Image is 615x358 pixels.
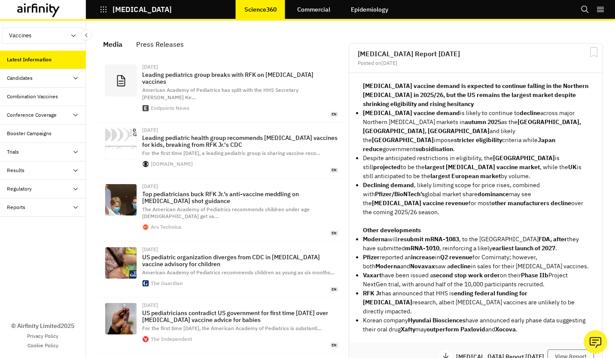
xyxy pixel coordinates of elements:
[142,150,320,156] span: For the first time [DATE], a leading pediatric group is sharing vaccine reco …
[143,336,149,342] img: icon-512x512.png
[454,136,502,144] strong: stricter eligibility
[363,253,380,261] strong: Pfizer
[363,271,381,279] strong: Vaxart
[143,105,149,111] img: apple-touch-icon.png
[7,130,52,137] div: Booster Campaigns
[588,47,599,58] svg: Bookmark Report
[7,185,32,193] div: Regulatory
[81,30,92,41] button: Close Sidebar
[330,343,338,348] span: en
[521,271,548,279] strong: Phase IIb
[363,181,414,189] strong: Declining demand
[151,337,192,342] div: The Independent
[425,163,540,171] strong: largest [MEDICAL_DATA] vaccine market
[440,253,472,261] strong: Q2 revenue
[405,244,439,252] strong: mRNA-1010
[105,128,137,159] img: etICpT2ul1QAAAAASUVORK5CYII=
[363,289,382,297] strong: RFK Jr
[98,59,345,122] a: [DATE]Leading pediatrics group breaks with RFK on [MEDICAL_DATA] vaccinesAmerican Academy of Pedi...
[363,235,589,253] p: will , to the [GEOGRAPHIC_DATA] they have submitted , reinforcing a likely .
[142,269,335,276] span: American Academy of Pediatrics recommends children as young as six months …
[142,127,338,133] div: [DATE]
[478,190,509,198] strong: dominance
[520,109,540,117] strong: decline
[372,199,469,207] strong: [MEDICAL_DATA] vaccine revenue
[433,271,500,279] strong: second stop work order
[495,325,516,333] strong: Xocova
[151,161,193,167] div: [DOMAIN_NAME]
[410,262,435,270] strong: Novavax
[142,64,338,70] div: [DATE]
[142,134,338,148] p: Leading pediatric health group recommends [MEDICAL_DATA] vaccines for kids, breaking from RFK Jr....
[143,224,149,230] img: cropped-ars-logo-512_480.png
[98,242,345,297] a: [DATE]US pediatric organization diverges from CDC in [MEDICAL_DATA] vaccine advisory for children...
[401,325,415,333] strong: Xafty
[98,179,345,242] a: [DATE]Top pediatricians buck RFK Jr.’s anti-vaccine meddling on [MEDICAL_DATA] shot guidanceThe A...
[7,93,58,100] div: Combination Vaccines
[375,262,400,270] strong: Moderna
[330,231,338,236] span: en
[426,325,485,333] strong: outperform Paxlovid
[363,316,589,334] p: Korean company have announced early phase data suggesting their oral drug may and .
[98,297,345,353] a: [DATE]US pediatricians contradict US government for first time [DATE] over [MEDICAL_DATA] vaccine...
[450,262,471,270] strong: decline
[363,181,589,217] p: , likely limiting scope for price rises, combined with global market share may see the for most o...
[363,253,589,271] p: reported an in for Comirnaty; however, both and saw a in sales for their [MEDICAL_DATA] vaccines.
[151,225,181,230] div: Ars Technica
[363,289,589,316] p: has announced that HHS is research, albeit [MEDICAL_DATA] vaccines are unlikely to be directly im...
[375,190,425,198] strong: Pfizer/BioNTech’s
[105,247,137,279] img: 5600.jpg
[7,56,52,64] div: Latest Information
[11,322,74,331] p: © Airfinity Limited 2025
[581,2,589,17] button: Search
[465,118,501,126] strong: autumn 2025
[7,167,24,174] div: Results
[363,154,589,181] p: Despite anticipated restrictions in eligibility, the is still to be the , while the is still anti...
[330,287,338,292] span: en
[330,112,338,117] span: en
[492,244,555,252] strong: earliest launch of 2027
[508,199,571,207] strong: manufacturers decline
[142,71,338,85] p: Leading pediatrics group breaks with RFK on [MEDICAL_DATA] vaccines
[7,74,33,82] div: Candidates
[539,235,567,243] strong: FDA, after
[105,184,137,215] img: GettyImages-1232871329-1152x648.jpeg
[363,226,421,234] strong: Other developments
[142,87,298,100] span: American Academy of Pediatrics has split with the HHS Secretary [PERSON_NAME] Ke …
[142,184,338,189] div: [DATE]
[142,309,338,323] p: US pediatricians contradict US government for first time [DATE] over [MEDICAL_DATA] vaccine advic...
[372,136,434,144] strong: [GEOGRAPHIC_DATA]
[136,38,184,51] div: Press Releases
[103,38,122,51] div: Media
[363,235,388,243] strong: Moderna
[142,325,322,331] span: For the first time [DATE], the American Academy of Pediatrics is substanti …
[113,6,172,13] p: [MEDICAL_DATA]
[151,281,183,286] div: The Guardian
[7,203,25,211] div: Reports
[27,342,58,349] a: Cookie Policy
[143,161,149,167] img: favicon.ico
[142,303,338,308] div: [DATE]
[7,148,19,156] div: Trials
[151,106,189,111] div: Endpoints News
[363,271,589,289] p: have been issued a on their Project NextGen trial, with around half of the 10,000 participants re...
[415,145,453,153] strong: subsidisation
[408,316,466,324] strong: Hyundai Biosciences
[363,109,589,154] li: is likely to continue to across major Northern [MEDICAL_DATA] markets in as the and likely the im...
[330,167,338,173] span: en
[27,332,58,340] a: Privacy Policy
[358,61,594,66] div: Posted on [DATE]
[584,330,607,354] button: Ask our analysts
[568,163,577,171] strong: UK
[411,253,435,261] strong: increase
[398,235,459,243] strong: resubmit mRNA-1083
[142,247,338,252] div: [DATE]
[244,6,277,13] p: Science360
[143,280,149,286] img: apple-touch-icon-512.png
[100,2,172,17] button: [MEDICAL_DATA]
[373,163,401,171] strong: projected
[358,50,594,57] h2: [MEDICAL_DATA] Report [DATE]
[142,254,338,267] p: US pediatric organization diverges from CDC in [MEDICAL_DATA] vaccine advisory for children
[430,172,501,180] strong: largest European market
[142,191,338,204] p: Top pediatricians buck RFK Jr.’s anti-vaccine meddling on [MEDICAL_DATA] shot guidance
